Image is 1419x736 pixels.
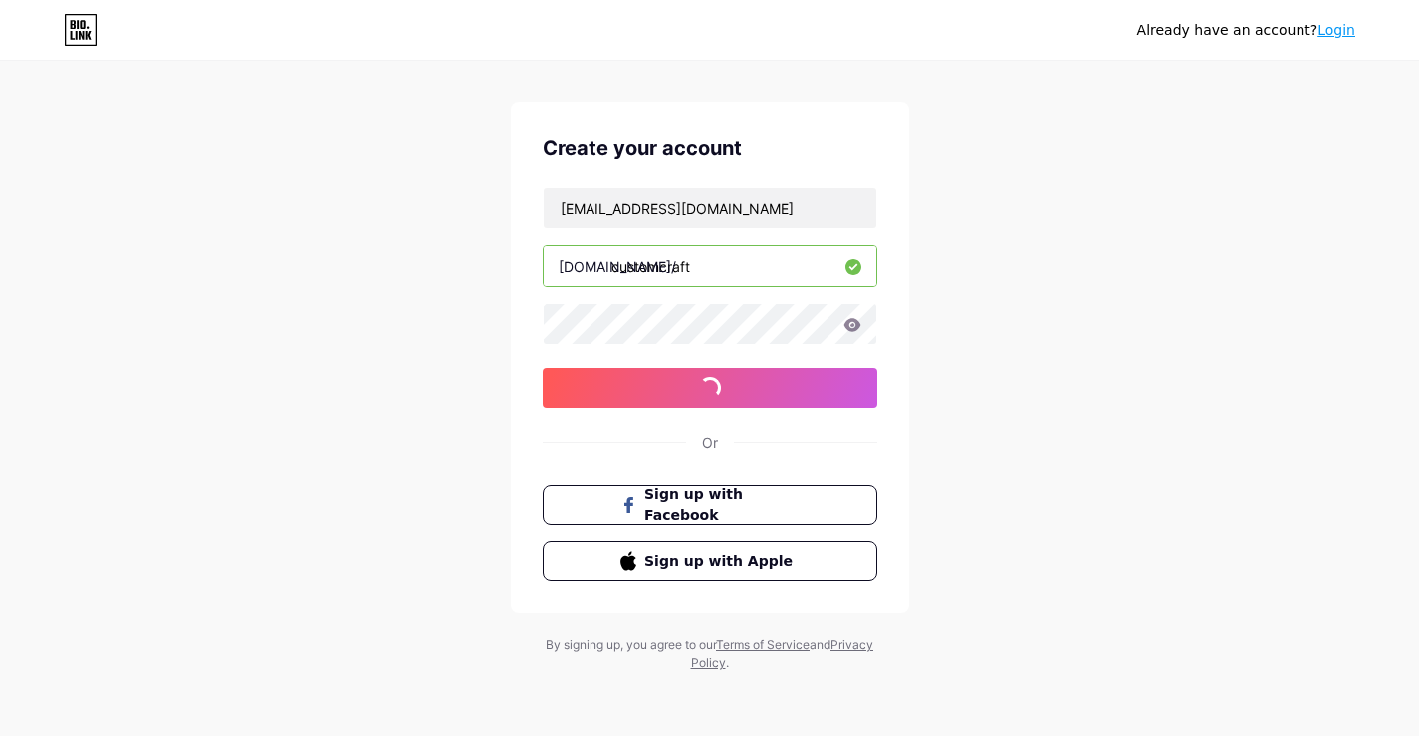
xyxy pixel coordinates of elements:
[543,133,877,163] div: Create your account
[543,485,877,525] button: Sign up with Facebook
[544,246,876,286] input: username
[716,637,810,652] a: Terms of Service
[644,484,799,526] span: Sign up with Facebook
[543,541,877,581] button: Sign up with Apple
[544,188,876,228] input: Email
[1137,20,1355,41] div: Already have an account?
[559,256,676,277] div: [DOMAIN_NAME]/
[1317,22,1355,38] a: Login
[702,432,718,453] div: Or
[541,636,879,672] div: By signing up, you agree to our and .
[644,551,799,572] span: Sign up with Apple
